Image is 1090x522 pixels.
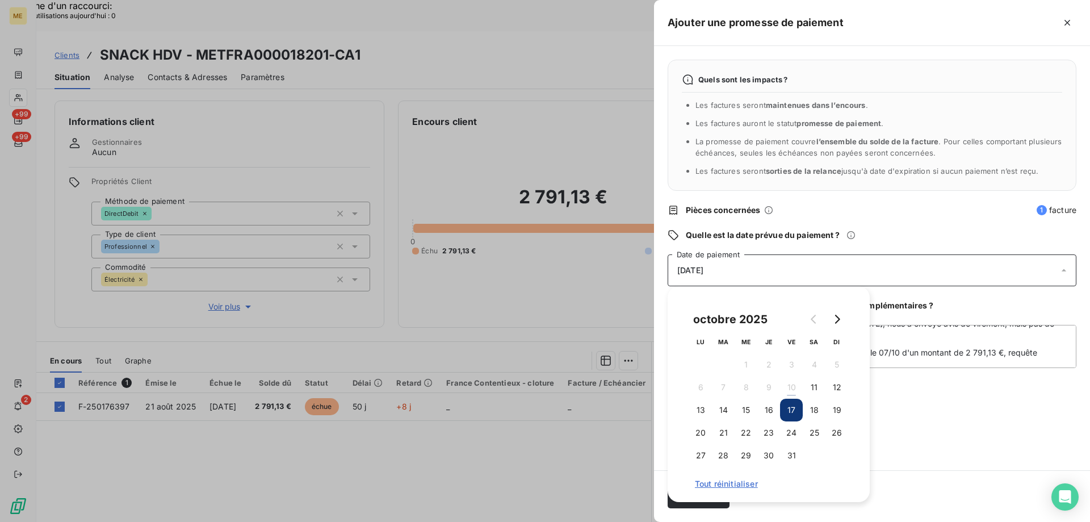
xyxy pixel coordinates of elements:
button: 26 [825,421,848,444]
th: lundi [689,331,712,353]
button: 21 [712,421,735,444]
button: 14 [712,399,735,421]
span: l’ensemble du solde de la facture [816,137,939,146]
button: 2 [757,353,780,376]
button: 24 [780,421,803,444]
button: 4 [803,353,825,376]
th: dimanche [825,331,848,353]
span: La promesse de paiement couvre . Pour celles comportant plusieurs échéances, seules les échéances... [695,137,1062,157]
button: 28 [712,444,735,467]
button: 8 [735,376,757,399]
button: 1 [735,353,757,376]
button: 20 [689,421,712,444]
button: 6 [689,376,712,399]
button: 7 [712,376,735,399]
button: 12 [825,376,848,399]
button: 30 [757,444,780,467]
h5: Ajouter une promesse de paiement [668,15,844,31]
th: vendredi [780,331,803,353]
span: promesse de paiement [796,119,881,128]
div: Open Intercom Messenger [1051,483,1079,511]
span: 1 [1037,205,1047,215]
button: 15 [735,399,757,421]
span: sorties de la relance [766,166,841,176]
button: 19 [825,399,848,421]
button: 11 [803,376,825,399]
span: Quelle est la date prévue du paiement ? [686,229,840,241]
span: Les factures auront le statut . [695,119,884,128]
button: 18 [803,399,825,421]
textarea: Kenza / Appel entrant [PHONE_NUMBER] / [PERSON_NAME] / [EMAIL_ADDRESS][DOMAIN_NAME] Client m'indi... [668,325,1076,368]
div: octobre 2025 [689,310,772,328]
button: 5 [825,353,848,376]
span: [DATE] [677,266,703,275]
span: Les factures seront . [695,101,868,110]
span: Quels sont les impacts ? [698,75,788,84]
th: jeudi [757,331,780,353]
th: mercredi [735,331,757,353]
button: 25 [803,421,825,444]
th: mardi [712,331,735,353]
span: Tout réinitialiser [695,479,842,488]
button: 23 [757,421,780,444]
button: 31 [780,444,803,467]
button: 22 [735,421,757,444]
span: Les factures seront jusqu'à date d'expiration si aucun paiement n’est reçu. [695,166,1038,176]
button: 27 [689,444,712,467]
button: Go to next month [825,308,848,331]
button: 10 [780,376,803,399]
button: 16 [757,399,780,421]
button: 13 [689,399,712,421]
span: Pièces concernées [686,204,761,216]
button: 3 [780,353,803,376]
button: Go to previous month [803,308,825,331]
th: samedi [803,331,825,353]
button: 29 [735,444,757,467]
button: 17 [780,399,803,421]
span: maintenues dans l’encours [766,101,866,110]
span: facture [1037,204,1076,216]
button: 9 [757,376,780,399]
